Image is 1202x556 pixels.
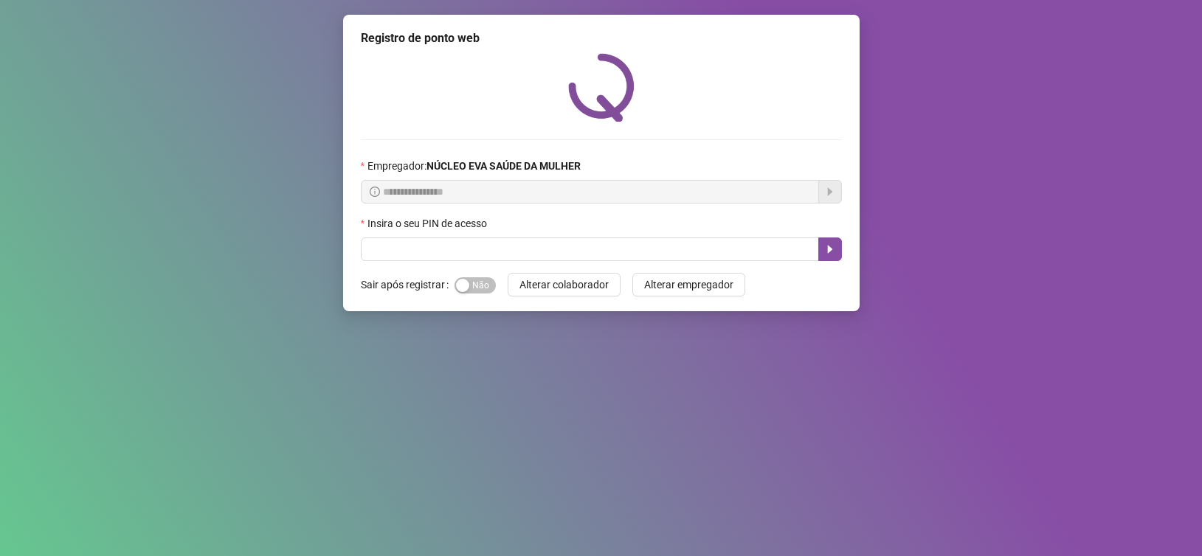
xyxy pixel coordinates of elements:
[508,273,621,296] button: Alterar colaborador
[824,243,836,255] span: caret-right
[370,187,380,197] span: info-circle
[644,277,733,293] span: Alterar empregador
[426,160,581,172] strong: NÚCLEO EVA SAÚDE DA MULHER
[361,29,842,47] div: Registro de ponto web
[367,158,581,174] span: Empregador :
[632,273,745,296] button: Alterar empregador
[361,273,455,296] label: Sair após registrar
[519,277,609,293] span: Alterar colaborador
[361,215,497,232] label: Insira o seu PIN de acesso
[568,53,635,122] img: QRPoint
